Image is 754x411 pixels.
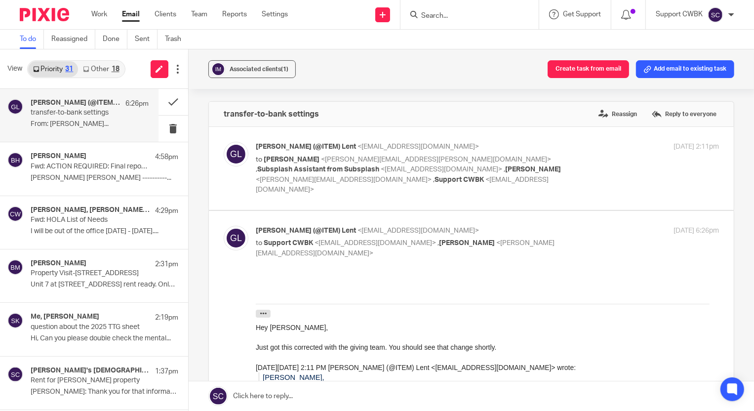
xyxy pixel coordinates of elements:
div: [DATE] Online 2766315 [27,244,463,254]
input: Search [420,12,509,21]
p: Property Visit-[STREET_ADDRESS] [31,269,149,278]
span: , [437,240,439,247]
img: svg%3E [211,62,226,77]
div: Was not our Subsplash transfer-to-bank settings changed to once a week? [7,104,463,114]
a: [EMAIL_ADDRESS][DOMAIN_NAME] [180,85,296,93]
div: [DATE] Online 2790936 [27,164,463,174]
div: Date Type Transfer ID [27,154,463,164]
label: Reply to everyone [649,107,719,122]
p: 6:26pm [125,99,149,109]
h4: [PERSON_NAME], [PERSON_NAME], [PERSON_NAME] [31,206,150,214]
img: svg%3E [224,226,248,250]
p: I will be out of the office [DATE] - [DATE].... [31,227,178,236]
a: Done [103,30,127,49]
p: 4:29pm [155,206,178,216]
a: schedule a call [31,356,77,364]
button: Add email to existing task [636,60,734,78]
p: 4:58pm [155,152,178,162]
a: Reports [222,9,247,19]
span: [PERSON_NAME] [439,240,495,247]
img: svg%3E [7,367,23,382]
a: To do [20,30,44,49]
span: <[PERSON_NAME][EMAIL_ADDRESS][DOMAIN_NAME]> [256,176,432,183]
span: to [256,156,262,163]
span: \ \ [179,286,213,293]
p: [DATE] 6:26pm [674,226,719,236]
img: svg%3E [7,152,23,168]
p: 2:31pm [155,259,178,269]
div: [DATE] Online 2780845 [27,174,463,184]
p: Fwd: HOLA List of Needs [31,216,149,224]
span: Support CWBK [264,240,313,247]
div: [DATE] Online 2779125 [27,194,463,204]
span: , [504,166,505,173]
div: 31 [65,66,73,73]
span: <[EMAIL_ADDRESS][DOMAIN_NAME]> [315,240,436,247]
p: [PERSON_NAME] [PERSON_NAME] ----------... [31,174,178,182]
h4: [PERSON_NAME] [31,259,86,268]
a: Team [191,9,207,19]
div: [DATE] Online 2768241 [27,224,463,234]
span: <[EMAIL_ADDRESS][DOMAIN_NAME]> [381,166,502,173]
div: [DATE] Online 2777782 [27,214,463,224]
h4: [PERSON_NAME] (@ITEM) Lent [31,99,120,107]
h4: transfer-to-bank settings [224,109,319,119]
p: 2:19pm [155,313,178,323]
a: Signal [192,276,210,283]
h4: [PERSON_NAME]'s [DEMOGRAPHIC_DATA], Me [31,367,150,375]
span: Support CWBK [435,176,484,183]
span: [PERSON_NAME] (@ITEM) Lent [256,227,356,234]
img: Pixie [20,8,69,21]
img: svg%3E [7,99,23,115]
div: [PERSON_NAME] [7,114,463,123]
p: From: [PERSON_NAME]... [31,120,149,128]
p: Fwd: ACTION REQUIRED: Final report Due for Howmet Aerospace Foundation Grant [31,163,149,171]
span: [PERSON_NAME] [264,156,319,163]
img: svg%3E [7,259,23,275]
a: [EMAIL_ADDRESS][DOMAIN_NAME] [7,275,124,283]
a: [URL][DOMAIN_NAME] [27,135,103,143]
img: svg%3E [708,7,723,23]
a: Clients [155,9,176,19]
span: View [7,64,22,74]
span: Associated clients [230,66,288,72]
a: Work [91,9,107,19]
a: Reassigned [51,30,95,49]
div: [DATE] Online 2767491 [27,234,463,244]
span: to [256,240,262,247]
div: [DATE] Online 2778047 [27,204,463,214]
span: , [433,176,435,183]
a: Trash [165,30,189,49]
p: Unit 7 at [STREET_ADDRESS] rent ready. Only thing left... [31,281,178,289]
span: [PERSON_NAME] [505,166,561,173]
img: svg%3E [7,313,23,329]
a: Email [122,9,140,19]
a: Website [155,286,179,293]
div: [PERSON_NAME], [7,94,463,104]
button: Associated clients(1) [208,60,296,78]
i: International Training & Equipping Ministries [7,286,154,293]
p: Support CWBK [656,9,703,19]
span: , [256,166,257,173]
p: [PERSON_NAME]: Thank you for that information. ... [31,388,178,396]
p: question about the 2025 TTG sheet [31,323,149,331]
a: Sent [135,30,158,49]
span: [PERSON_NAME] (@ITEM) Lent [256,143,356,150]
span: <[EMAIL_ADDRESS][DOMAIN_NAME]> [357,227,479,234]
span: <[PERSON_NAME][EMAIL_ADDRESS][PERSON_NAME][DOMAIN_NAME]> [321,156,551,163]
a: Settings [262,9,288,19]
img: svg%3E [7,206,23,222]
button: Create task from email [548,60,629,78]
label: Reassign [596,107,639,122]
p: transfer-to-bank settings [31,109,125,117]
span: (1) [281,66,288,72]
a: YouTube [213,286,240,293]
a: Other18 [78,61,124,77]
a: Facebook [181,286,211,293]
span: Get Support [563,11,601,18]
h4: Me, [PERSON_NAME] [31,313,99,321]
p: 1:37pm [155,367,178,376]
p: Hi, Can you please double check the mental... [31,334,178,343]
div: [DATE] Online 2779739 [27,184,463,194]
a: [DOMAIN_NAME] [25,366,80,373]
